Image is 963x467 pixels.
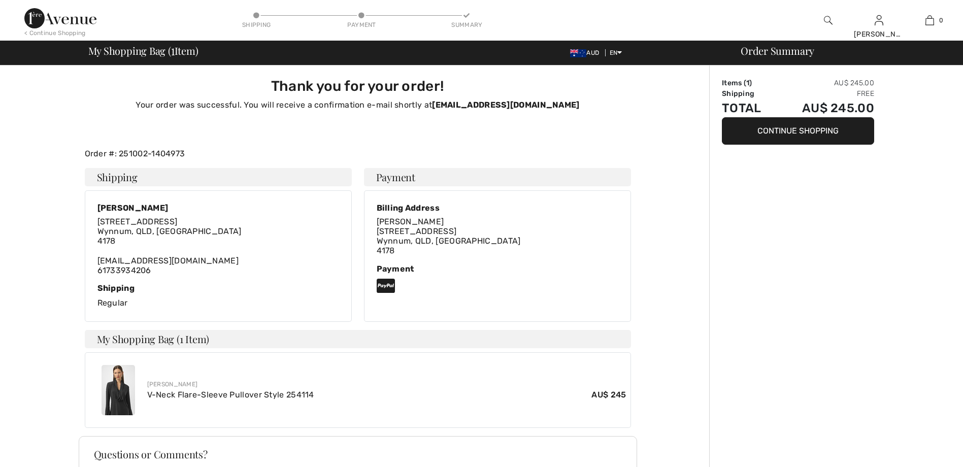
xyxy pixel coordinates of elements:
span: 1 [746,79,749,87]
div: Shipping [97,283,339,293]
div: [PERSON_NAME] [97,203,242,213]
div: Shipping [241,20,272,29]
span: [STREET_ADDRESS] Wynnum, QLD, [GEOGRAPHIC_DATA] 4178 [377,226,521,255]
div: Billing Address [377,203,521,213]
span: AU$ 245 [591,389,626,401]
img: V-Neck Flare-Sleeve Pullover Style 254114 [102,365,135,415]
div: Order #: 251002-1404973 [79,148,637,160]
span: AUD [570,49,603,56]
div: [PERSON_NAME] [854,29,904,40]
td: Total [722,99,776,117]
h3: Thank you for your order! [91,78,625,95]
img: My Bag [925,14,934,26]
td: Free [776,88,874,99]
a: V-Neck Flare-Sleeve Pullover Style 254114 [147,390,314,399]
img: My Info [875,14,883,26]
span: 0 [939,16,943,25]
td: AU$ 245.00 [776,99,874,117]
h4: Shipping [85,168,352,186]
span: [PERSON_NAME] [377,217,444,226]
h3: Questions or Comments? [94,449,622,459]
div: Payment [377,264,618,274]
h4: My Shopping Bag (1 Item) [85,330,631,348]
div: Summary [451,20,482,29]
a: 0 [905,14,954,26]
td: AU$ 245.00 [776,78,874,88]
div: Payment [346,20,377,29]
img: search the website [824,14,833,26]
strong: [EMAIL_ADDRESS][DOMAIN_NAME] [432,100,579,110]
div: < Continue Shopping [24,28,86,38]
span: My Shopping Bag ( Item) [88,46,198,56]
td: Items ( ) [722,78,776,88]
span: [STREET_ADDRESS] Wynnum, QLD, [GEOGRAPHIC_DATA] 4178 [97,217,242,246]
div: [EMAIL_ADDRESS][DOMAIN_NAME] 61733934206 [97,217,242,275]
h4: Payment [364,168,631,186]
td: Shipping [722,88,776,99]
p: Your order was successful. You will receive a confirmation e-mail shortly at [91,99,625,111]
img: 1ère Avenue [24,8,96,28]
div: Regular [97,283,339,309]
div: [PERSON_NAME] [147,380,626,389]
img: Australian Dollar [570,49,586,57]
span: EN [610,49,622,56]
a: Sign In [875,15,883,25]
div: Order Summary [728,46,957,56]
span: 1 [171,43,175,56]
button: Continue Shopping [722,117,874,145]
